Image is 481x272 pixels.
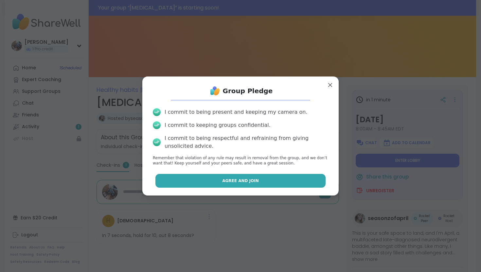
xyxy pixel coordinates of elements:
[165,108,307,116] div: I commit to being present and keeping my camera on.
[165,134,328,150] div: I commit to being respectful and refraining from giving unsolicited advice.
[208,84,222,97] img: ShareWell Logo
[153,155,328,166] p: Remember that violation of any rule may result in removal from the group, and we don’t want that!...
[222,178,259,184] span: Agree and Join
[165,121,271,129] div: I commit to keeping groups confidential.
[155,174,326,188] button: Agree and Join
[223,86,273,95] h1: Group Pledge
